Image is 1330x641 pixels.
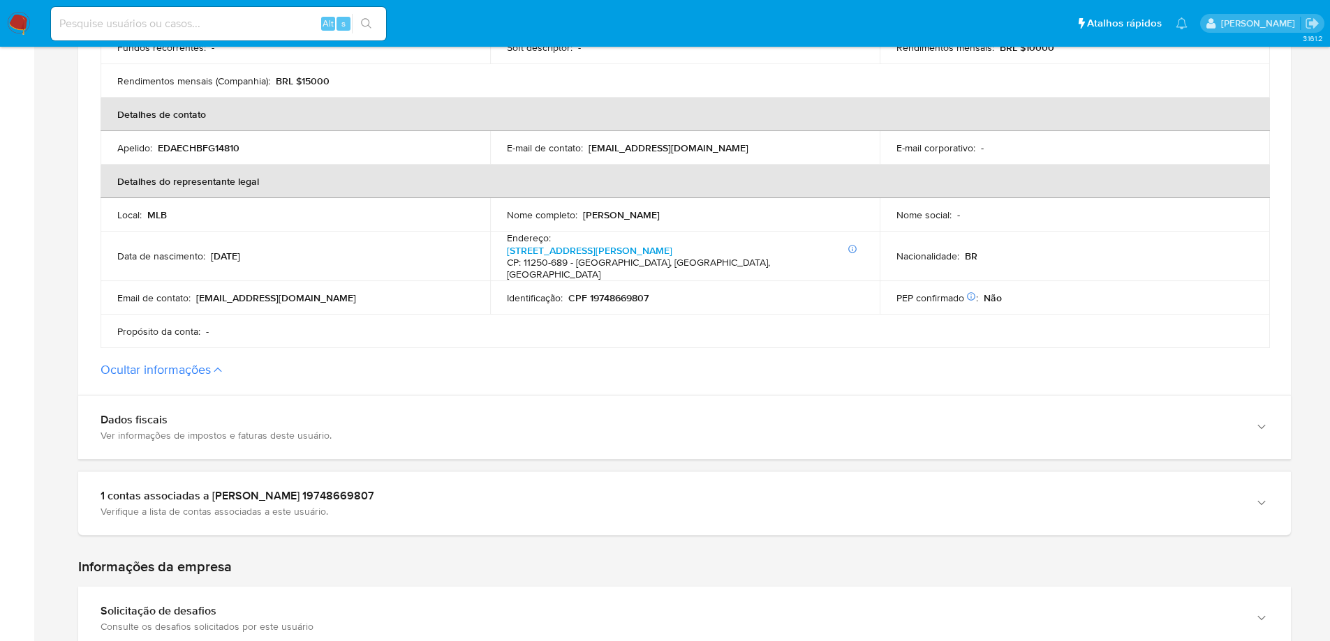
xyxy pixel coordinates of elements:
a: Notificações [1176,17,1188,29]
p: mariana.godoy@mercadopago.com.br [1221,17,1300,30]
span: Atalhos rápidos [1087,16,1162,31]
input: Pesquise usuários ou casos... [51,15,386,33]
span: Alt [323,17,334,30]
span: s [341,17,346,30]
span: 3.161.2 [1303,33,1323,44]
button: search-icon [352,14,380,33]
a: Sair [1305,16,1320,31]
